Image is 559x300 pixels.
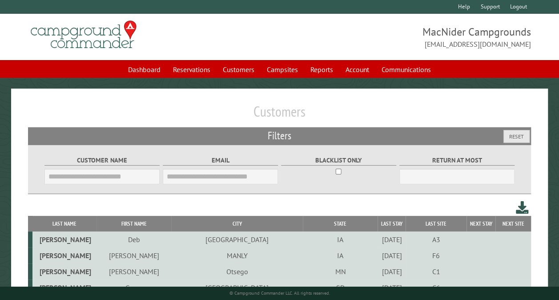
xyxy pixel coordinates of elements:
[280,24,531,49] span: MacNider Campgrounds [EMAIL_ADDRESS][DOMAIN_NAME]
[379,251,405,260] div: [DATE]
[281,155,396,166] label: Blacklist only
[303,216,378,231] th: State
[32,280,97,296] td: [PERSON_NAME]
[32,231,97,247] td: [PERSON_NAME]
[97,231,171,247] td: Deb
[123,61,166,78] a: Dashboard
[28,103,531,127] h1: Customers
[171,280,303,296] td: [GEOGRAPHIC_DATA]
[406,264,466,280] td: C1
[303,280,378,296] td: SD
[97,216,171,231] th: First Name
[303,247,378,264] td: IA
[217,61,260,78] a: Customers
[229,290,330,296] small: © Campground Commander LLC. All rights reserved.
[376,61,436,78] a: Communications
[305,61,338,78] a: Reports
[32,264,97,280] td: [PERSON_NAME]
[171,216,303,231] th: City
[340,61,374,78] a: Account
[171,231,303,247] td: [GEOGRAPHIC_DATA]
[97,264,171,280] td: [PERSON_NAME]
[503,130,530,143] button: Reset
[467,216,495,231] th: Next Stay
[168,61,216,78] a: Reservations
[97,247,171,264] td: [PERSON_NAME]
[406,216,466,231] th: Last Site
[28,17,139,52] img: Campground Commander
[406,280,466,296] td: C6
[303,264,378,280] td: MN
[406,247,466,264] td: F6
[97,280,171,296] td: Grace
[163,155,278,166] label: Email
[399,155,515,166] label: Return at most
[303,231,378,247] td: IA
[379,267,405,276] div: [DATE]
[44,155,160,166] label: Customer Name
[171,264,303,280] td: Otsego
[516,199,529,216] a: Download this customer list (.csv)
[261,61,303,78] a: Campsites
[406,231,466,247] td: A3
[378,216,406,231] th: Last Stay
[379,235,405,244] div: [DATE]
[495,216,531,231] th: Next Site
[379,283,405,292] div: [DATE]
[32,247,97,264] td: [PERSON_NAME]
[28,127,531,144] h2: Filters
[171,247,303,264] td: MANLY
[32,216,97,231] th: Last Name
